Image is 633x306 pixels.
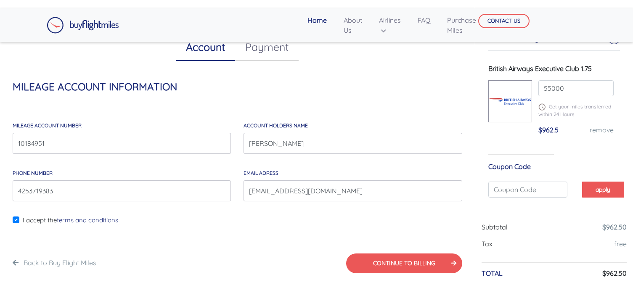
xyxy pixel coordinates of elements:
h4: MILEAGE ACCOUNT INFORMATION [13,81,462,93]
span: $962.5 [538,126,559,134]
span: Tax [482,240,493,248]
a: free [614,240,627,248]
a: $962.50 [602,223,627,231]
a: Back to Buy Flight Miles [24,259,96,267]
a: Account [176,34,235,61]
button: CONTINUE TO BILLING [346,253,462,273]
a: Payment [235,34,299,61]
a: Purchase Miles [444,12,479,39]
a: terms and conditions [57,216,118,224]
p: Get your miles transferred within 24 Hours [538,103,614,118]
span: British Airways Executive Club 1.75 [488,64,592,73]
img: schedule.png [538,103,546,111]
label: Phone Number [13,169,53,177]
label: MILEAGE account number [13,122,82,129]
a: FAQ [414,12,434,29]
h6: TOTAL [482,269,503,277]
button: CONTACT US [478,14,530,28]
img: British-Airways-Executive-Club.png [489,92,532,111]
h6: $962.50 [602,269,627,277]
button: apply [582,182,624,197]
span: Subtotal [482,223,508,231]
img: Buy Flight Miles Logo [47,17,119,34]
input: Coupon Code [488,182,567,198]
a: remove [590,126,614,134]
label: account holders NAME [244,122,308,129]
label: I accept the [23,216,118,225]
a: Home [304,12,330,29]
a: Airlines [376,12,404,39]
label: email adress [244,169,278,177]
a: About Us [340,12,365,39]
span: Coupon Code [488,162,531,171]
a: Buy Flight Miles Logo [47,15,119,36]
